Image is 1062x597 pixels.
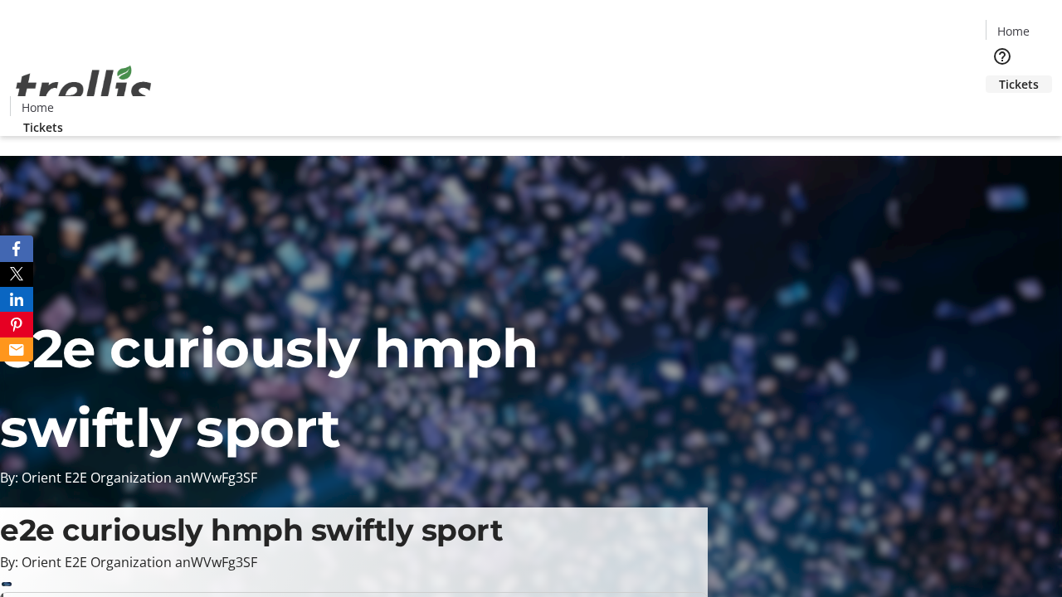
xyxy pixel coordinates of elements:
[11,99,64,116] a: Home
[986,22,1040,40] a: Home
[997,22,1030,40] span: Home
[23,119,63,136] span: Tickets
[999,75,1039,93] span: Tickets
[986,93,1019,126] button: Cart
[986,75,1052,93] a: Tickets
[986,40,1019,73] button: Help
[10,119,76,136] a: Tickets
[10,47,158,130] img: Orient E2E Organization anWVwFg3SF's Logo
[22,99,54,116] span: Home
